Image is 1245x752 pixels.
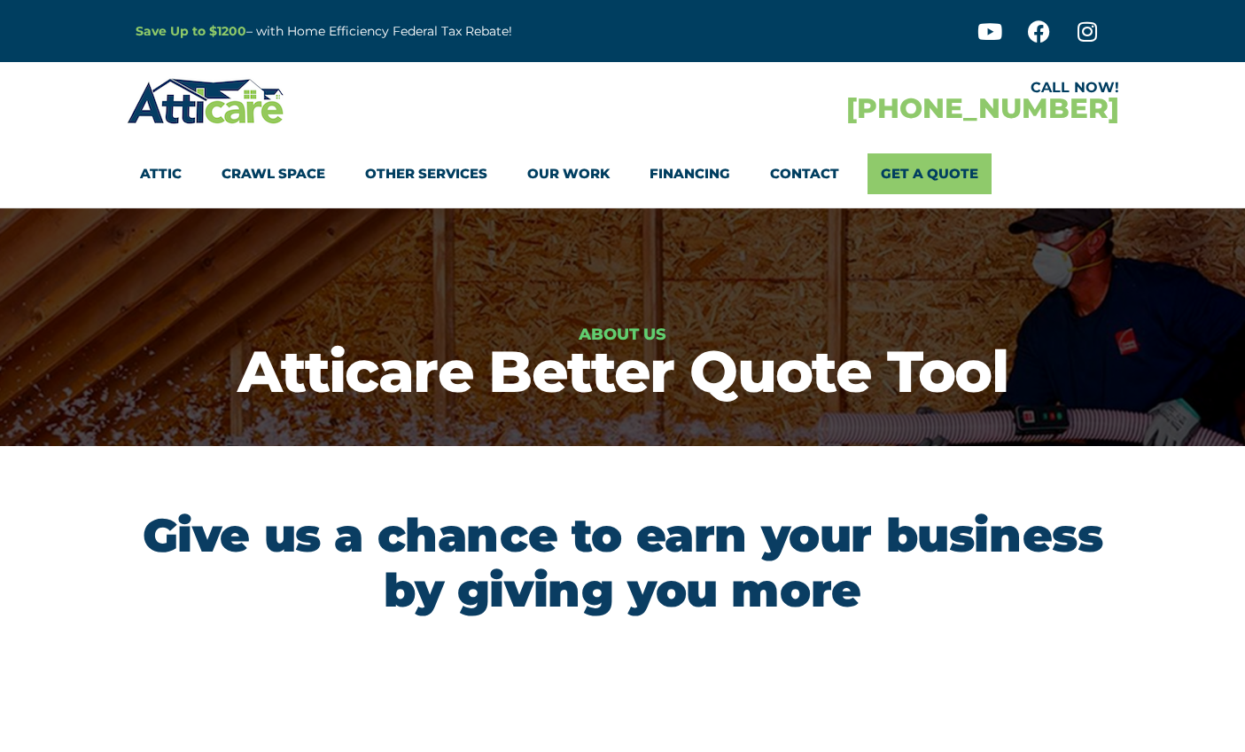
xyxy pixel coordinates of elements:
[140,153,1106,194] nav: Menu
[222,153,325,194] a: Crawl Space
[140,153,182,194] a: Attic
[9,342,1236,400] h1: Atticare Better Quote Tool
[136,23,246,39] a: Save Up to $1200
[770,153,839,194] a: Contact
[623,81,1119,95] div: CALL NOW!
[650,153,730,194] a: Financing
[868,153,992,194] a: Get A Quote
[136,21,710,42] p: – with Home Efficiency Federal Tax Rebate!
[527,153,610,194] a: Our Work
[365,153,487,194] a: Other Services
[9,326,1236,342] h6: About Us
[127,508,1119,619] h2: Give us a chance to earn your business by giving you more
